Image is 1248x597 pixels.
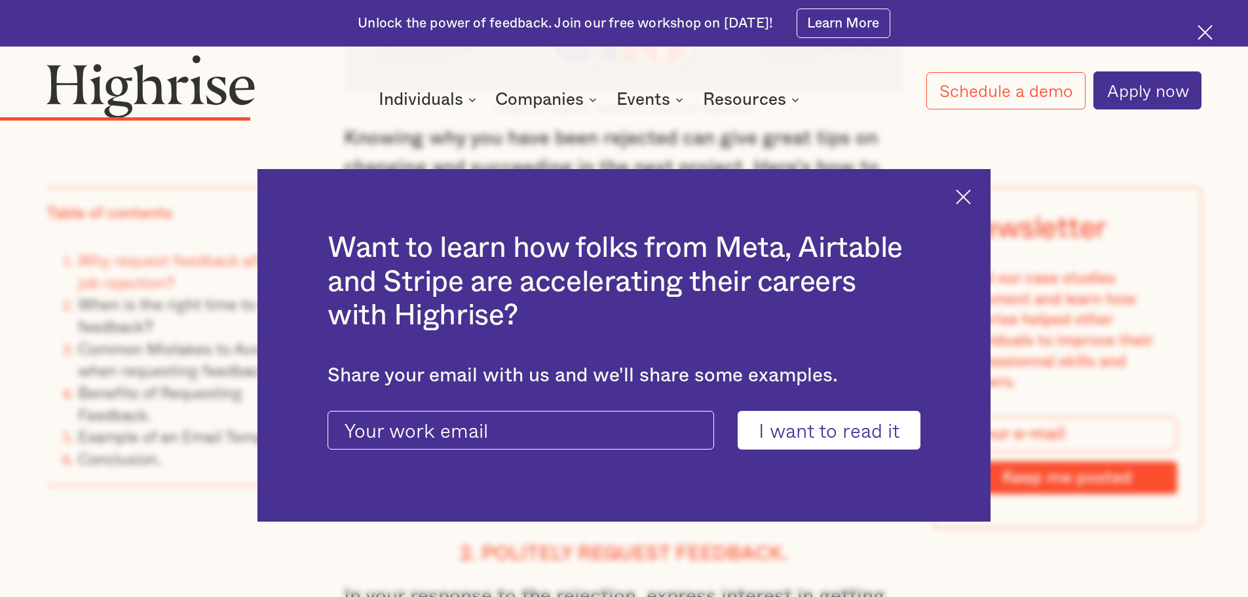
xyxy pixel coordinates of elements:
div: Events [616,92,670,107]
div: Resources [703,92,803,107]
div: Resources [703,92,786,107]
a: Schedule a demo [926,72,1086,109]
div: Events [616,92,687,107]
div: Companies [495,92,601,107]
div: Unlock the power of feedback. Join our free workshop on [DATE]! [358,14,773,33]
div: Individuals [379,92,463,107]
h2: Want to learn how folks from Meta, Airtable and Stripe are accelerating their careers with Highrise? [328,231,920,333]
img: Cross icon [1198,25,1213,40]
div: Companies [495,92,584,107]
img: Cross icon [956,189,971,204]
img: Highrise logo [47,54,255,117]
div: Individuals [379,92,480,107]
input: Your work email [328,411,714,450]
input: I want to read it [738,411,920,450]
div: Share your email with us and we'll share some examples. [328,364,920,387]
form: current-ascender-blog-article-modal-form [328,411,920,450]
a: Learn More [797,9,890,38]
a: Apply now [1093,71,1201,109]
